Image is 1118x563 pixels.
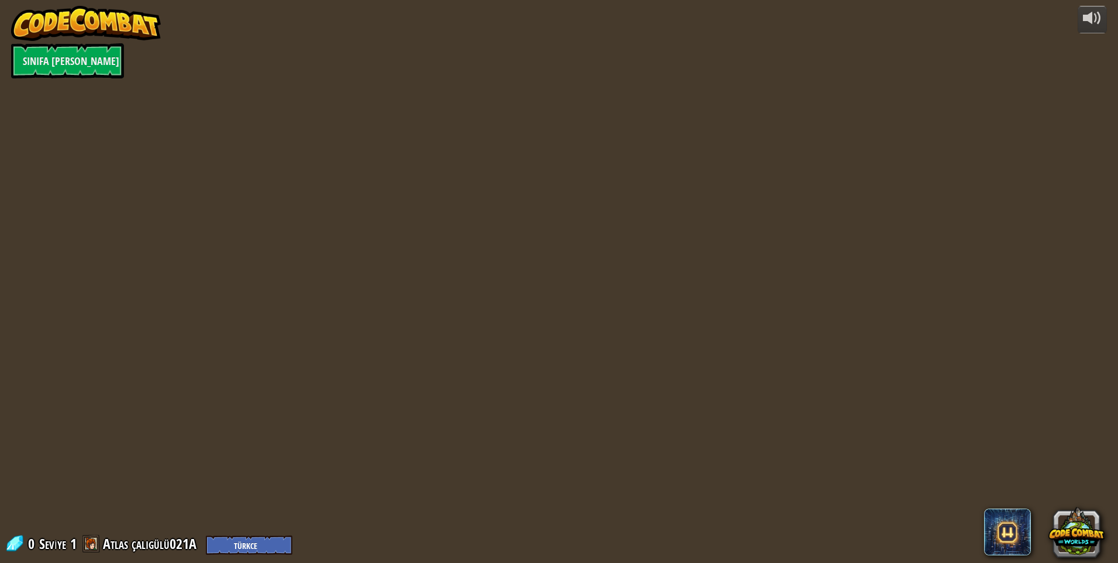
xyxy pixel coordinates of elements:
img: CodeCombat - Learn how to code by playing a game [11,6,161,41]
a: Atlas çalıgülü021A [103,534,200,553]
span: 1 [70,534,77,553]
span: 0 [28,534,38,553]
button: Sesi ayarla [1078,6,1107,33]
span: Seviye [39,534,66,554]
a: Sınıfa [PERSON_NAME] [11,43,124,78]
